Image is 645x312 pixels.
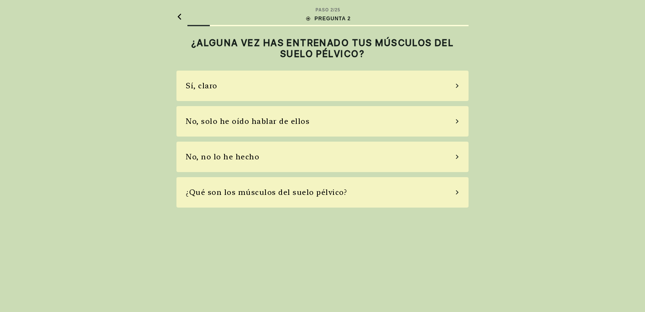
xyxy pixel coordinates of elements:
div: PASO 2 / 25 [316,7,341,13]
div: PREGUNTA 2 [305,15,351,22]
div: ¿Qué son los músculos del suelo pélvico? [186,186,347,198]
div: No, no lo he hecho [186,151,259,162]
div: Sí, claro [186,80,217,91]
h2: ¿ALGUNA VEZ HAS ENTRENADO TUS MÚSCULOS DEL SUELO PÉLVICO? [176,37,469,60]
div: No, solo he oído hablar de ellos [186,115,309,127]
